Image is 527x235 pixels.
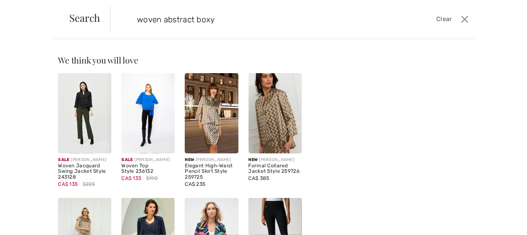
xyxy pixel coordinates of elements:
[121,163,175,175] div: Woven Top Style 236132
[249,73,302,153] img: Formal Collared Jacket Style 259726. Antique gold
[249,157,302,163] div: [PERSON_NAME]
[249,157,258,162] span: New
[131,7,377,32] input: TYPE TO SEARCH
[185,163,238,180] div: Elegant High-Waist Pencil Skirt Style 259725
[70,13,100,23] span: Search
[185,73,238,153] img: Elegant High-Waist Pencil Skirt Style 259725. Antique gold
[18,6,36,13] span: Chat
[249,163,302,175] div: Formal Collared Jacket Style 259726
[249,175,270,181] span: CA$ 385
[83,180,95,188] span: $225
[185,181,205,187] span: CA$ 235
[185,157,238,163] div: [PERSON_NAME]
[58,73,111,153] img: Woven Jacquard Swing Jacket Style 243128. Black
[185,157,194,162] span: New
[146,174,158,182] span: $190
[121,175,141,181] span: CA$ 133
[58,163,111,180] div: Woven Jacquard Swing Jacket Style 243128
[58,157,69,162] span: Sale
[58,181,78,187] span: CA$ 135
[58,157,111,163] div: [PERSON_NAME]
[121,157,133,162] span: Sale
[436,15,452,24] span: Clear
[459,13,471,26] button: Close
[121,157,175,163] div: [PERSON_NAME]
[58,54,138,66] span: We think you will love
[121,73,175,153] img: Frank Lyman Woven Top Style 236132. Royal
